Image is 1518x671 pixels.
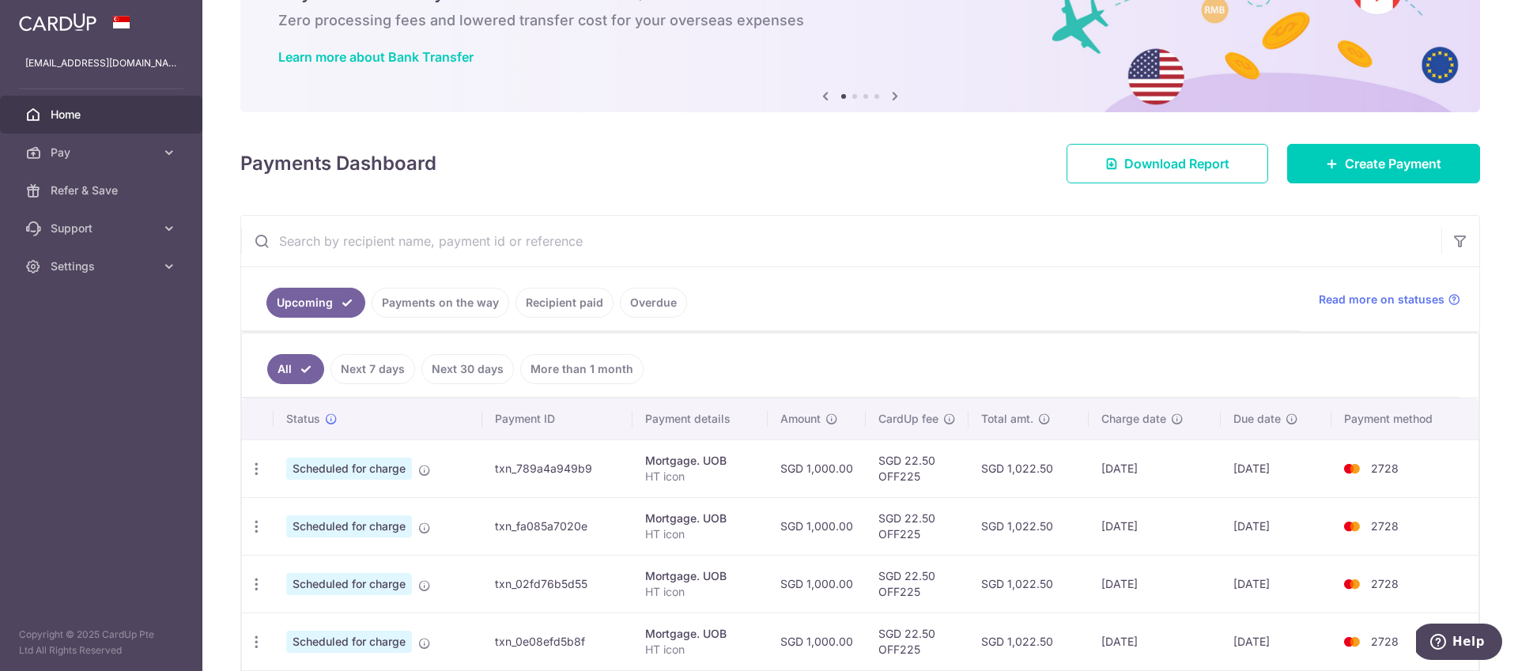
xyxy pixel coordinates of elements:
[1319,292,1460,307] a: Read more on statuses
[1336,632,1368,651] img: Bank Card
[1221,613,1331,670] td: [DATE]
[620,288,687,318] a: Overdue
[278,11,1442,30] h6: Zero processing fees and lowered transfer cost for your overseas expenses
[19,13,96,32] img: CardUp
[1371,462,1399,475] span: 2728
[645,584,756,600] p: HT icon
[866,613,969,670] td: SGD 22.50 OFF225
[520,354,644,384] a: More than 1 month
[768,555,866,613] td: SGD 1,000.00
[482,439,632,497] td: txn_789a4a949b9
[1336,575,1368,594] img: Bank Card
[482,398,632,439] th: Payment ID
[1233,411,1281,427] span: Due date
[1319,292,1444,307] span: Read more on statuses
[1089,497,1221,555] td: [DATE]
[878,411,938,427] span: CardUp fee
[1371,577,1399,590] span: 2728
[1089,613,1221,670] td: [DATE]
[645,453,756,469] div: Mortgage. UOB
[645,526,756,542] p: HT icon
[645,642,756,658] p: HT icon
[1089,555,1221,613] td: [DATE]
[1331,398,1478,439] th: Payment method
[278,49,474,65] a: Learn more about Bank Transfer
[780,411,821,427] span: Amount
[768,497,866,555] td: SGD 1,000.00
[1101,411,1166,427] span: Charge date
[482,497,632,555] td: txn_fa085a7020e
[240,149,436,178] h4: Payments Dashboard
[286,411,320,427] span: Status
[1371,635,1399,648] span: 2728
[266,288,365,318] a: Upcoming
[51,258,155,274] span: Settings
[25,55,177,71] p: [EMAIL_ADDRESS][DOMAIN_NAME]
[645,568,756,584] div: Mortgage. UOB
[51,145,155,160] span: Pay
[241,216,1441,266] input: Search by recipient name, payment id or reference
[51,221,155,236] span: Support
[981,411,1033,427] span: Total amt.
[1336,517,1368,536] img: Bank Card
[1124,154,1229,173] span: Download Report
[969,439,1089,497] td: SGD 1,022.50
[645,511,756,526] div: Mortgage. UOB
[768,439,866,497] td: SGD 1,000.00
[866,439,969,497] td: SGD 22.50 OFF225
[286,631,412,653] span: Scheduled for charge
[1336,459,1368,478] img: Bank Card
[372,288,509,318] a: Payments on the way
[969,555,1089,613] td: SGD 1,022.50
[1067,144,1268,183] a: Download Report
[286,515,412,537] span: Scheduled for charge
[768,613,866,670] td: SGD 1,000.00
[1345,154,1441,173] span: Create Payment
[969,497,1089,555] td: SGD 1,022.50
[1221,497,1331,555] td: [DATE]
[482,555,632,613] td: txn_02fd76b5d55
[286,458,412,480] span: Scheduled for charge
[1371,519,1399,533] span: 2728
[1221,439,1331,497] td: [DATE]
[645,626,756,642] div: Mortgage. UOB
[1287,144,1480,183] a: Create Payment
[482,613,632,670] td: txn_0e08efd5b8f
[51,107,155,123] span: Home
[286,573,412,595] span: Scheduled for charge
[515,288,614,318] a: Recipient paid
[1221,555,1331,613] td: [DATE]
[421,354,514,384] a: Next 30 days
[1416,624,1502,663] iframe: Opens a widget where you can find more information
[866,497,969,555] td: SGD 22.50 OFF225
[51,183,155,198] span: Refer & Save
[969,613,1089,670] td: SGD 1,022.50
[632,398,768,439] th: Payment details
[267,354,324,384] a: All
[330,354,415,384] a: Next 7 days
[645,469,756,484] p: HT icon
[866,555,969,613] td: SGD 22.50 OFF225
[1089,439,1221,497] td: [DATE]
